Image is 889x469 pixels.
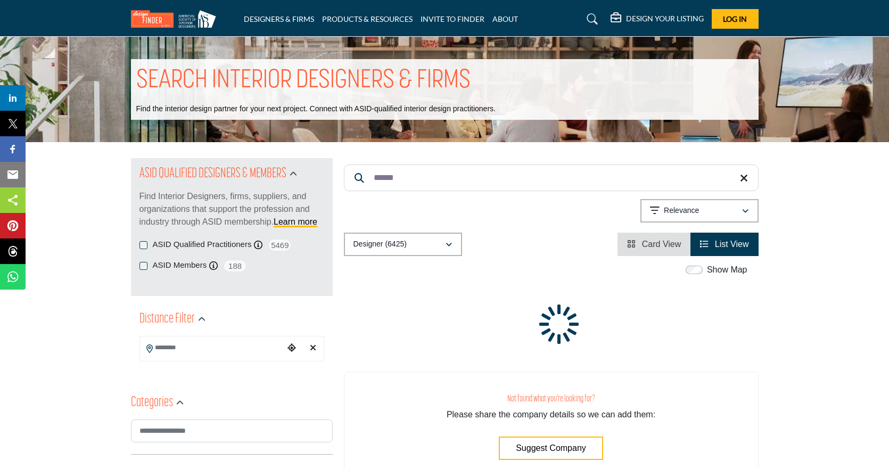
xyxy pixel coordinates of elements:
a: View Card [627,240,681,249]
input: ASID Members checkbox [139,262,147,270]
h1: SEARCH INTERIOR DESIGNERS & FIRMS [136,64,471,97]
input: ASID Qualified Practitioners checkbox [139,241,147,249]
h5: DESIGN YOUR LISTING [626,14,704,23]
p: Designer (6425) [353,239,407,250]
span: 5469 [268,238,292,252]
button: Designer (6425) [344,233,462,256]
div: DESIGN YOUR LISTING [611,13,704,26]
div: Choose your current location [284,337,300,360]
p: Find Interior Designers, firms, suppliers, and organizations that support the profession and indu... [139,190,324,228]
span: Log In [723,14,747,23]
label: ASID Qualified Practitioners [153,238,252,251]
a: View List [700,240,748,249]
button: Log In [712,9,759,29]
input: Search Location [140,338,284,358]
input: Search Category [131,419,333,442]
span: Suggest Company [516,443,586,452]
label: ASID Members [153,259,207,271]
div: Clear search location [305,337,321,360]
span: 188 [223,259,247,273]
p: Relevance [664,205,699,216]
label: Show Map [707,264,747,276]
a: ABOUT [492,14,518,23]
a: DESIGNERS & FIRMS [244,14,314,23]
a: Search [577,11,605,28]
h2: Distance Filter [139,310,195,329]
li: List View [690,233,758,256]
h2: Categories [131,393,173,413]
button: Relevance [640,199,759,223]
button: Suggest Company [499,437,603,460]
h2: ASID QUALIFIED DESIGNERS & MEMBERS [139,164,286,184]
p: Find the interior design partner for your next project. Connect with ASID-qualified interior desi... [136,104,496,114]
span: Card View [642,240,681,249]
li: Card View [618,233,690,256]
img: Site Logo [131,10,221,28]
span: Please share the company details so we can add them: [447,410,655,419]
a: Learn more [274,217,317,226]
a: INVITE TO FINDER [421,14,484,23]
a: PRODUCTS & RESOURCES [322,14,413,23]
input: Search Keyword [344,164,759,191]
span: List View [715,240,749,249]
h3: Not found what you're looking for? [366,393,737,405]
